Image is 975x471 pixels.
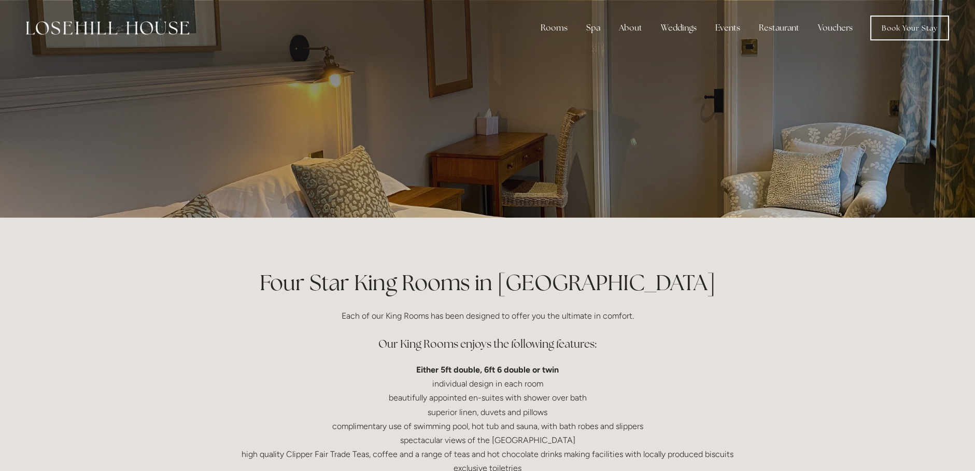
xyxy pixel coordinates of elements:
[416,365,559,375] strong: Either 5ft double, 6ft 6 double or twin
[810,18,861,38] a: Vouchers
[240,309,736,323] p: Each of our King Rooms has been designed to offer you the ultimate in comfort.
[751,18,808,38] div: Restaurant
[870,16,949,40] a: Book Your Stay
[240,267,736,298] h1: Four Star King Rooms in [GEOGRAPHIC_DATA]
[707,18,748,38] div: Events
[578,18,609,38] div: Spa
[532,18,576,38] div: Rooms
[653,18,705,38] div: Weddings
[240,334,736,354] h3: Our King Rooms enjoys the following features:
[611,18,651,38] div: About
[26,21,189,35] img: Losehill House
